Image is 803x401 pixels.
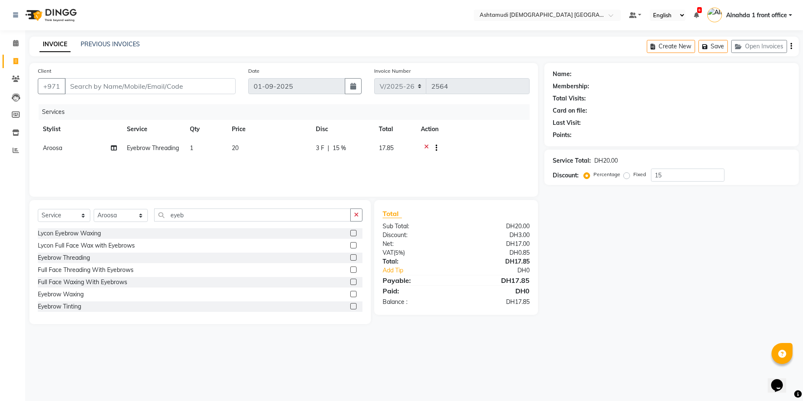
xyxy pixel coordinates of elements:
[38,241,135,250] div: Lycon Full Face Wax with Eyebrows
[376,298,456,306] div: Balance :
[38,120,122,139] th: Stylist
[553,106,587,115] div: Card on file:
[38,290,84,299] div: Eyebrow Waxing
[376,240,456,248] div: Net:
[698,40,728,53] button: Save
[38,266,134,274] div: Full Face Threading With Eyebrows
[39,37,71,52] a: INVOICE
[328,144,329,153] span: |
[456,222,536,231] div: DH20.00
[726,11,787,20] span: Alnahda 1 front office
[707,8,722,22] img: Alnahda 1 front office
[470,266,536,275] div: DH0
[553,70,572,79] div: Name:
[38,78,66,94] button: +971
[553,131,572,140] div: Points:
[190,144,193,152] span: 1
[376,257,456,266] div: Total:
[456,275,536,285] div: DH17.85
[38,67,51,75] label: Client
[374,120,416,139] th: Total
[553,119,581,127] div: Last Visit:
[593,171,620,178] label: Percentage
[395,249,403,256] span: 5%
[374,67,411,75] label: Invoice Number
[416,120,530,139] th: Action
[316,144,324,153] span: 3 F
[185,120,227,139] th: Qty
[456,298,536,306] div: DH17.85
[553,171,579,180] div: Discount:
[38,229,101,238] div: Lycon Eyebrow Waxing
[81,40,140,48] a: PREVIOUS INVOICES
[697,7,702,13] span: 6
[154,208,350,222] input: Search or Scan
[456,248,536,257] div: DH0.85
[553,82,589,91] div: Membership:
[553,94,586,103] div: Total Visits:
[122,120,185,139] th: Service
[39,104,536,120] div: Services
[311,120,374,139] th: Disc
[248,67,260,75] label: Date
[376,222,456,231] div: Sub Total:
[38,253,90,262] div: Eyebrow Threading
[227,120,311,139] th: Price
[21,3,79,27] img: logo
[647,40,695,53] button: Create New
[376,275,456,285] div: Payable:
[456,286,536,296] div: DH0
[456,231,536,240] div: DH3.00
[383,209,402,218] span: Total
[768,367,795,393] iframe: chat widget
[127,144,179,152] span: Eyebrow Threading
[38,278,127,287] div: Full Face Waxing With Eyebrows
[376,286,456,296] div: Paid:
[456,240,536,248] div: DH17.00
[594,156,618,165] div: DH20.00
[376,248,456,257] div: ( )
[376,231,456,240] div: Discount:
[232,144,239,152] span: 20
[456,257,536,266] div: DH17.85
[65,78,236,94] input: Search by Name/Mobile/Email/Code
[333,144,346,153] span: 15 %
[633,171,646,178] label: Fixed
[38,302,81,311] div: Eyebrow Tinting
[694,11,699,19] a: 6
[731,40,787,53] button: Open Invoices
[43,144,62,152] span: Aroosa
[379,144,394,152] span: 17.85
[376,266,470,275] a: Add Tip
[383,249,394,256] span: Vat
[553,156,591,165] div: Service Total:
